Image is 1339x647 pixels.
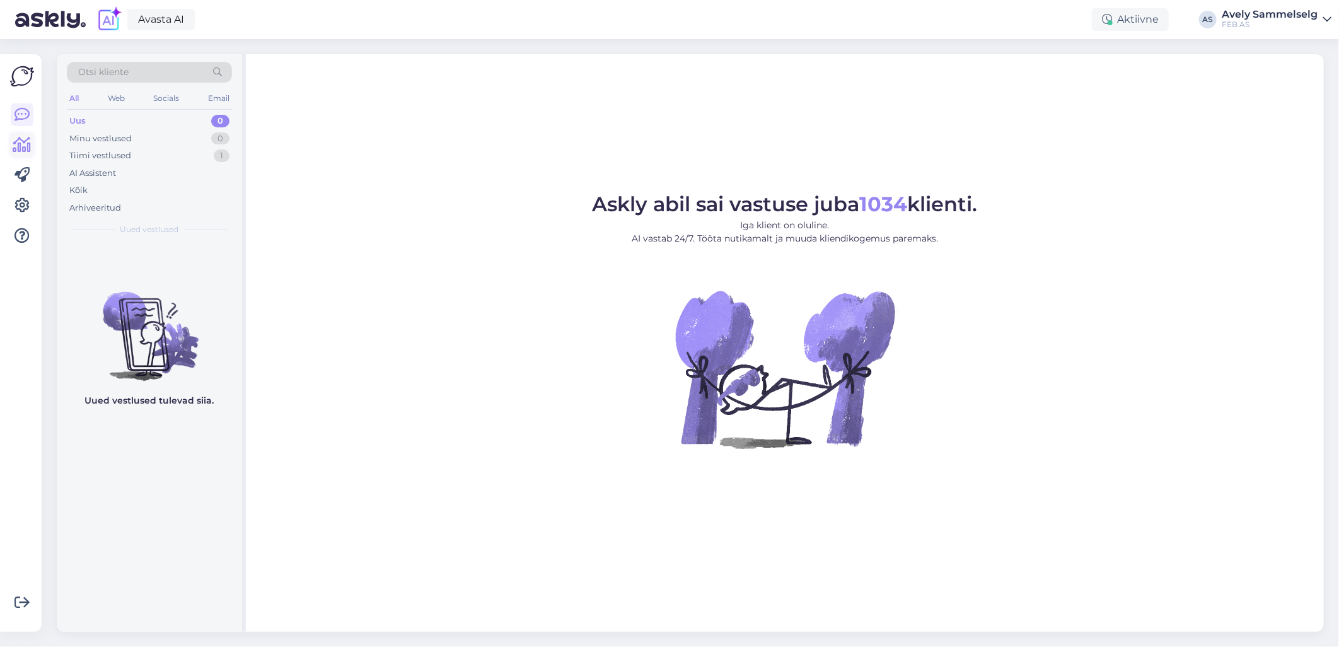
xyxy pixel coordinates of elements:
[85,394,214,407] p: Uued vestlused tulevad siia.
[96,6,122,33] img: explore-ai
[151,90,182,107] div: Socials
[120,224,179,235] span: Uued vestlused
[69,202,121,214] div: Arhiveeritud
[69,115,86,127] div: Uus
[211,115,229,127] div: 0
[10,64,34,88] img: Askly Logo
[593,192,978,216] span: Askly abil sai vastuse juba klienti.
[1222,20,1318,30] div: FEB AS
[57,269,242,383] img: No chats
[860,192,908,216] b: 1034
[105,90,127,107] div: Web
[1222,9,1331,30] a: Avely SammelselgFEB AS
[593,219,978,245] p: Iga klient on oluline. AI vastab 24/7. Tööta nutikamalt ja muuda kliendikogemus paremaks.
[206,90,232,107] div: Email
[1199,11,1217,28] div: AS
[69,149,131,162] div: Tiimi vestlused
[1092,8,1169,31] div: Aktiivne
[69,184,88,197] div: Kõik
[671,255,898,482] img: No Chat active
[214,149,229,162] div: 1
[1222,9,1318,20] div: Avely Sammelselg
[69,167,116,180] div: AI Assistent
[127,9,195,30] a: Avasta AI
[67,90,81,107] div: All
[211,132,229,145] div: 0
[69,132,132,145] div: Minu vestlused
[78,66,129,79] span: Otsi kliente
